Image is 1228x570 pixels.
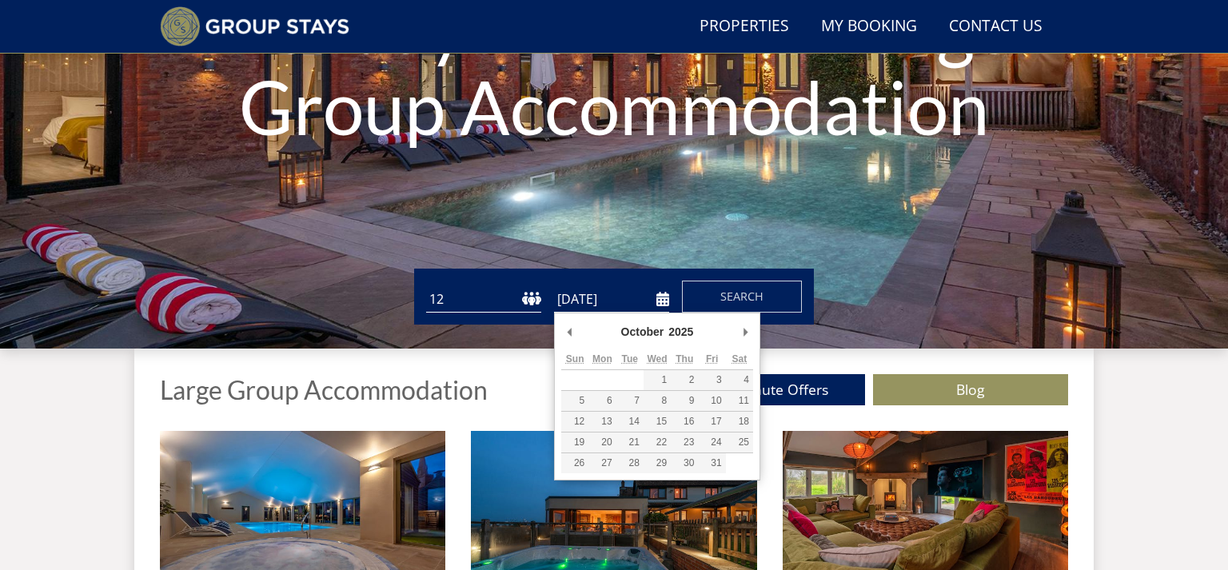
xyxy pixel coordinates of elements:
[698,432,725,452] button: 24
[815,9,923,45] a: My Booking
[160,6,349,46] img: Group Stays
[561,320,577,344] button: Previous Month
[676,353,693,365] abbr: Thursday
[616,412,644,432] button: 14
[561,453,588,473] button: 26
[644,453,671,473] button: 29
[644,412,671,432] button: 15
[873,374,1068,405] a: Blog
[616,391,644,411] button: 7
[726,391,753,411] button: 11
[682,281,802,313] button: Search
[706,353,718,365] abbr: Friday
[671,412,698,432] button: 16
[732,353,748,365] abbr: Saturday
[588,412,616,432] button: 13
[726,432,753,452] button: 25
[647,353,667,365] abbr: Wednesday
[588,453,616,473] button: 27
[592,353,612,365] abbr: Monday
[561,412,588,432] button: 12
[666,320,696,344] div: 2025
[644,370,671,390] button: 1
[160,376,488,404] h1: Large Group Accommodation
[561,432,588,452] button: 19
[671,432,698,452] button: 23
[698,391,725,411] button: 10
[554,286,669,313] input: Arrival Date
[737,320,753,344] button: Next Month
[671,370,698,390] button: 2
[671,391,698,411] button: 9
[698,453,725,473] button: 31
[616,453,644,473] button: 28
[561,391,588,411] button: 5
[588,391,616,411] button: 6
[698,370,725,390] button: 3
[698,412,725,432] button: 17
[943,9,1049,45] a: Contact Us
[644,432,671,452] button: 22
[619,320,667,344] div: October
[671,453,698,473] button: 30
[670,374,865,405] a: Last Minute Offers
[588,432,616,452] button: 20
[693,9,795,45] a: Properties
[644,391,671,411] button: 8
[566,353,584,365] abbr: Sunday
[726,412,753,432] button: 18
[726,370,753,390] button: 4
[720,289,764,304] span: Search
[616,432,644,452] button: 21
[621,353,637,365] abbr: Tuesday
